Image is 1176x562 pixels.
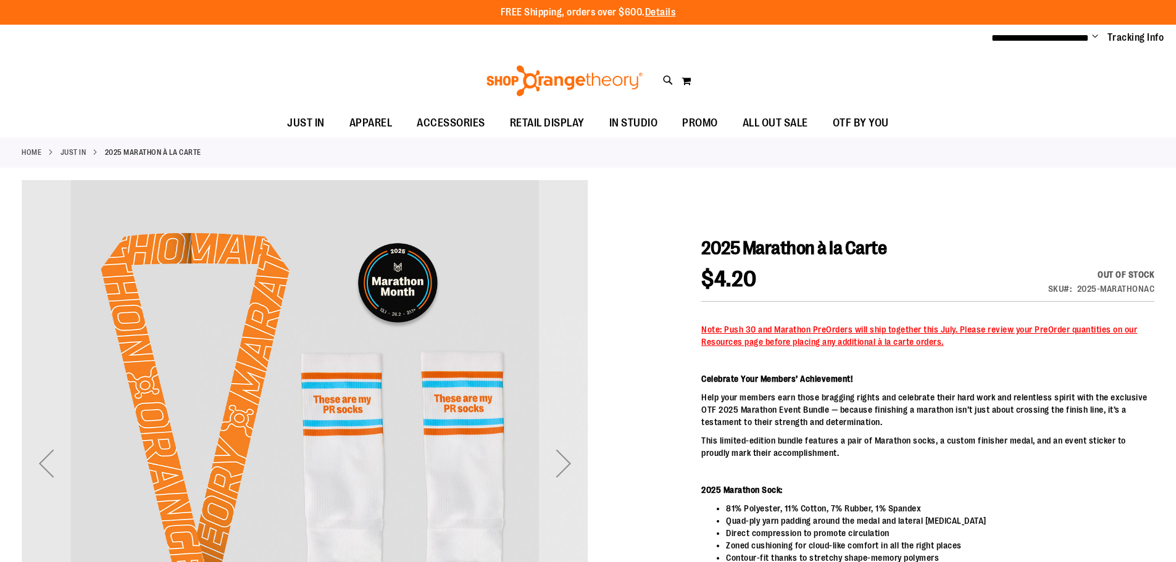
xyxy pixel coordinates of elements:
[701,324,1137,347] span: Note: Push 30 and Marathon PreOrders will ship together this July. Please review your PreOrder qu...
[60,147,86,158] a: JUST IN
[701,374,853,384] strong: Celebrate Your Members’ Achievement!
[726,502,1154,514] li: 81% Polyester, 11% Cotton, 7% Rubber, 1% Spandex
[1077,283,1155,295] div: 2025-MARATHONAC
[1048,268,1155,281] p: Availability:
[833,109,889,137] span: OTF BY YOU
[485,65,644,96] img: Shop Orangetheory
[726,527,1154,539] li: Direct compression to promote circulation
[701,238,886,258] span: 2025 Marathon à la Carte
[1092,31,1098,44] button: Account menu
[287,109,325,137] span: JUST IN
[1098,270,1154,279] span: Out of stock
[701,267,757,292] span: $4.20
[22,147,41,158] a: Home
[701,391,1154,428] p: Help your members earn those bragging rights and celebrate their hard work and relentless spirit ...
[349,109,393,137] span: APPAREL
[701,434,1154,459] p: This limited-edition bundle features a pair of Marathon socks, a custom finisher medal, and an ev...
[726,539,1154,552] li: Zoned cushioning for cloud-like comfort in all the right places
[417,109,485,137] span: ACCESSORIES
[743,109,808,137] span: ALL OUT SALE
[1048,284,1072,294] strong: SKU
[682,109,718,137] span: PROMO
[510,109,585,137] span: RETAIL DISPLAY
[105,147,201,158] strong: 2025 Marathon à la Carte
[501,6,676,20] p: FREE Shipping, orders over $600.
[701,485,783,495] strong: 2025 Marathon Sock:
[609,109,658,137] span: IN STUDIO
[1107,31,1164,44] a: Tracking Info
[726,514,1154,527] li: Quad-ply yarn padding around the medal and lateral [MEDICAL_DATA]
[645,7,676,18] a: Details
